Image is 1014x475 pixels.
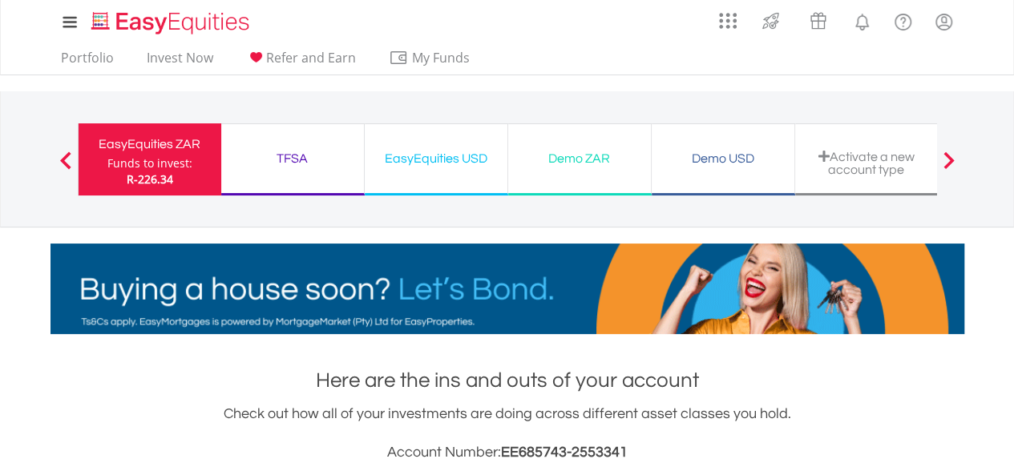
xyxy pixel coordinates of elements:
div: TFSA [231,147,354,170]
img: vouchers-v2.svg [805,8,831,34]
h1: Here are the ins and outs of your account [50,366,964,395]
a: AppsGrid [709,4,747,30]
div: Check out how all of your investments are doing across different asset classes you hold. [50,403,964,464]
span: EE685743-2553341 [501,445,628,460]
a: Notifications [842,4,883,36]
div: Demo ZAR [518,147,641,170]
a: Invest Now [140,50,220,74]
a: FAQ's and Support [883,4,923,36]
img: EasyMortage Promotion Banner [50,244,964,334]
span: R-226.34 [127,171,173,187]
div: EasyEquities ZAR [88,133,212,155]
span: My Funds [389,47,494,68]
img: grid-menu-icon.svg [719,12,737,30]
div: EasyEquities USD [374,147,498,170]
a: Refer and Earn [240,50,362,74]
a: Portfolio [55,50,120,74]
a: Home page [85,4,256,36]
div: Demo USD [661,147,785,170]
div: Funds to invest: [107,155,192,171]
img: EasyEquities_Logo.png [88,10,256,36]
a: My Profile [923,4,964,39]
span: Refer and Earn [266,49,356,66]
h3: Account Number: [50,441,964,464]
a: Vouchers [794,4,842,34]
img: thrive-v2.svg [757,8,784,34]
div: Activate a new account type [805,150,928,176]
